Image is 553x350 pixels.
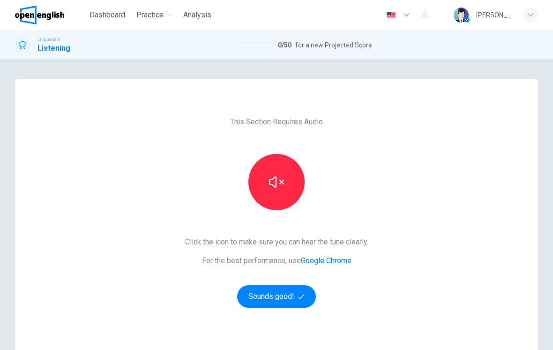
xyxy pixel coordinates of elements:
h1: Listening [37,43,70,54]
span: Analysis [183,9,211,21]
button: Practice [133,7,176,23]
span: Dashboard [90,9,125,21]
img: en [385,12,397,19]
span: 0 / 50 [278,39,291,51]
button: Analysis [179,7,215,23]
span: Linguaskill [37,36,60,43]
button: Sounds good! [237,285,316,308]
span: For the best performance, use [185,255,368,266]
span: for a new Projected Score [295,39,372,51]
img: Profile picture [454,8,469,23]
img: OpenEnglish logo [15,6,64,24]
div: [PERSON_NAME] [476,9,512,21]
button: Dashboard [86,7,129,23]
a: Google Chrome [301,256,351,265]
a: OpenEnglish logo [15,6,86,24]
span: Click the icon to make sure you can hear the tune clearly. [185,236,368,248]
span: Practice [136,9,164,21]
span: This Section Requires Audio [230,116,323,128]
